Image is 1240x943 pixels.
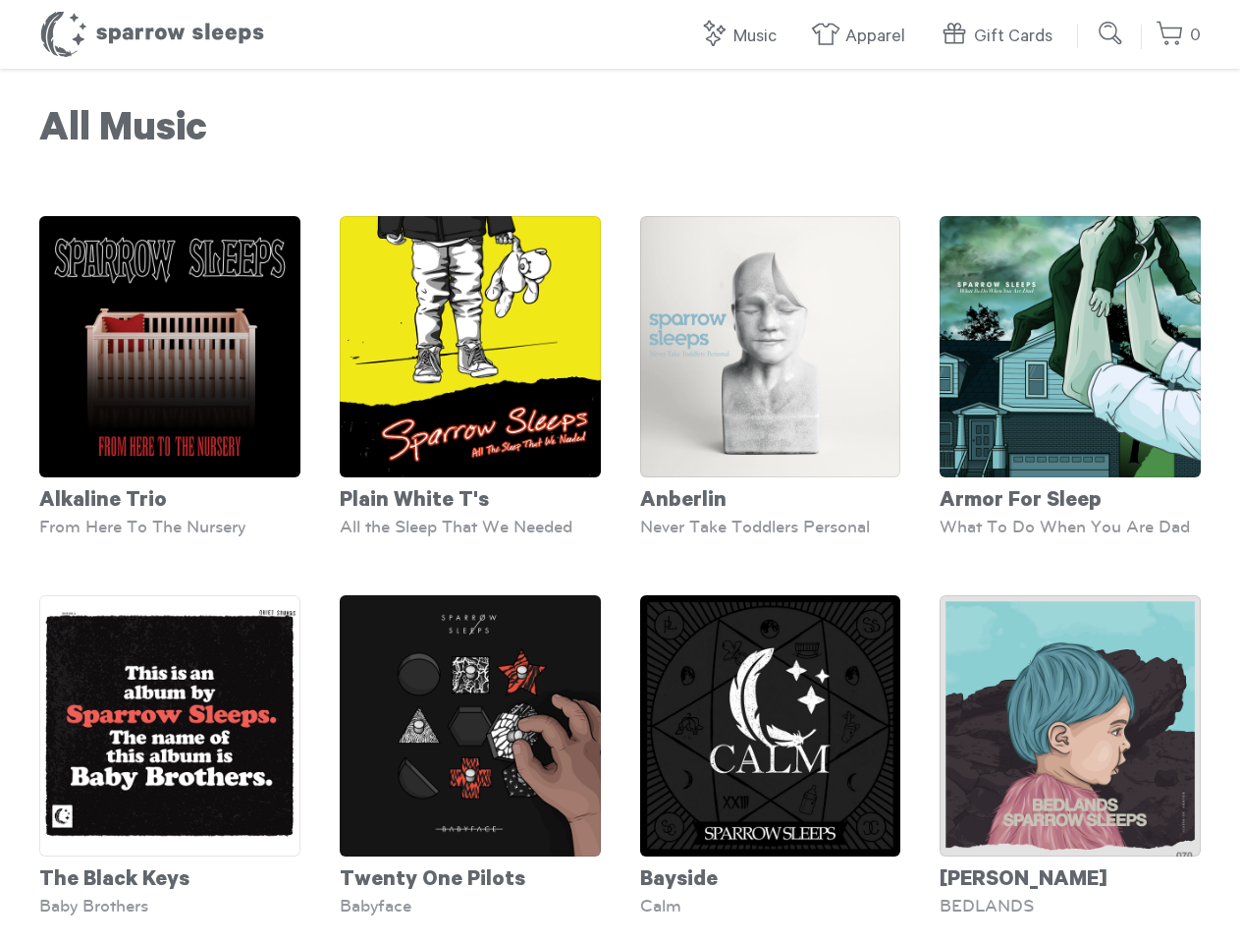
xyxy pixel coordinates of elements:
[640,477,901,517] div: Anberlin
[340,517,601,536] div: All the Sleep That We Needed
[39,595,300,915] a: The Black Keys Baby Brothers
[340,896,601,915] div: Babyface
[940,595,1201,915] a: [PERSON_NAME] BEDLANDS
[340,595,601,915] a: Twenty One Pilots Babyface
[940,216,1201,477] img: ArmorForSleep-WhatToDoWhenYouAreDad-Cover-SparrowSleeps_grande.png
[640,595,901,915] a: Bayside Calm
[640,857,901,896] div: Bayside
[39,216,300,477] img: SS-FromHereToTheNursery-cover-1600x1600_grande.png
[39,108,1201,157] h1: All Music
[940,896,1201,915] div: BEDLANDS
[940,477,1201,517] div: Armor For Sleep
[1092,14,1131,53] input: Submit
[39,595,300,857] img: SparrowSleeps-TheBlackKeys-BabyBrothers-Cover_grande.png
[39,896,300,915] div: Baby Brothers
[340,216,601,477] img: SparrowSleeps-PlainWhiteT_s-AllTheSleepThatWeNeeded-Cover_grande.png
[640,216,901,477] img: SS-NeverTakeToddlersPersonal-Cover-1600x1600_grande.png
[39,216,300,536] a: Alkaline Trio From Here To The Nursery
[340,857,601,896] div: Twenty One Pilots
[640,595,901,857] img: SS-Calm-Cover-1600x1600_grande.png
[340,477,601,517] div: Plain White T's
[640,517,901,536] div: Never Take Toddlers Personal
[940,517,1201,536] div: What To Do When You Are Dad
[39,477,300,517] div: Alkaline Trio
[699,16,786,58] a: Music
[940,857,1201,896] div: [PERSON_NAME]
[811,16,915,58] a: Apparel
[39,857,300,896] div: The Black Keys
[640,896,901,915] div: Calm
[39,517,300,536] div: From Here To The Nursery
[39,10,265,59] h1: Sparrow Sleeps
[340,216,601,536] a: Plain White T's All the Sleep That We Needed
[940,16,1062,58] a: Gift Cards
[940,595,1201,857] img: Halsey-Bedlands-SparrowSleeps-Cover_grande.png
[640,216,901,536] a: Anberlin Never Take Toddlers Personal
[940,216,1201,536] a: Armor For Sleep What To Do When You Are Dad
[1156,15,1201,57] a: 0
[340,595,601,857] img: TwentyOnePilots-Babyface-Cover-SparrowSleeps_grande.png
